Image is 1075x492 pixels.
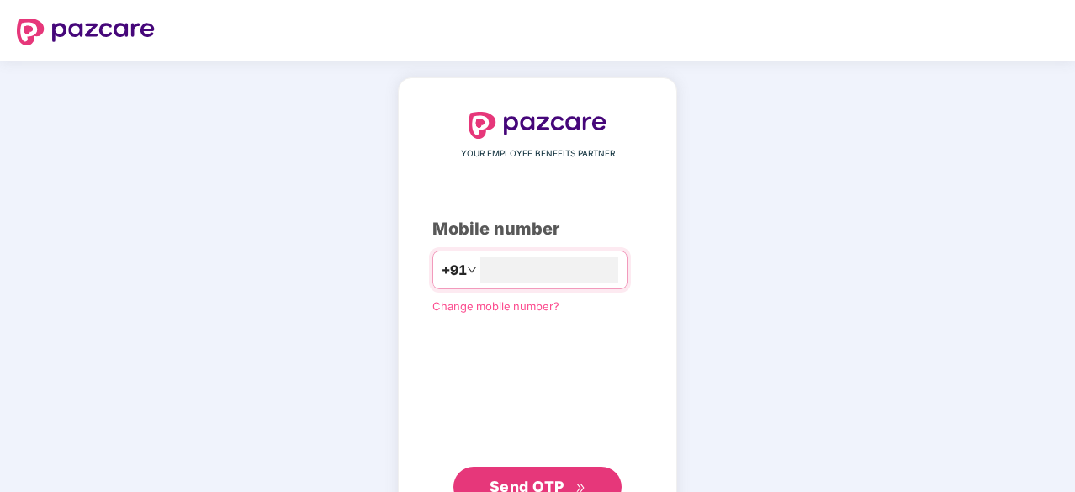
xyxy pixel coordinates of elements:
a: Change mobile number? [432,299,559,313]
span: down [467,265,477,275]
div: Mobile number [432,216,643,242]
span: +91 [442,260,467,281]
span: YOUR EMPLOYEE BENEFITS PARTNER [461,147,615,161]
img: logo [469,112,606,139]
img: logo [17,19,155,45]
